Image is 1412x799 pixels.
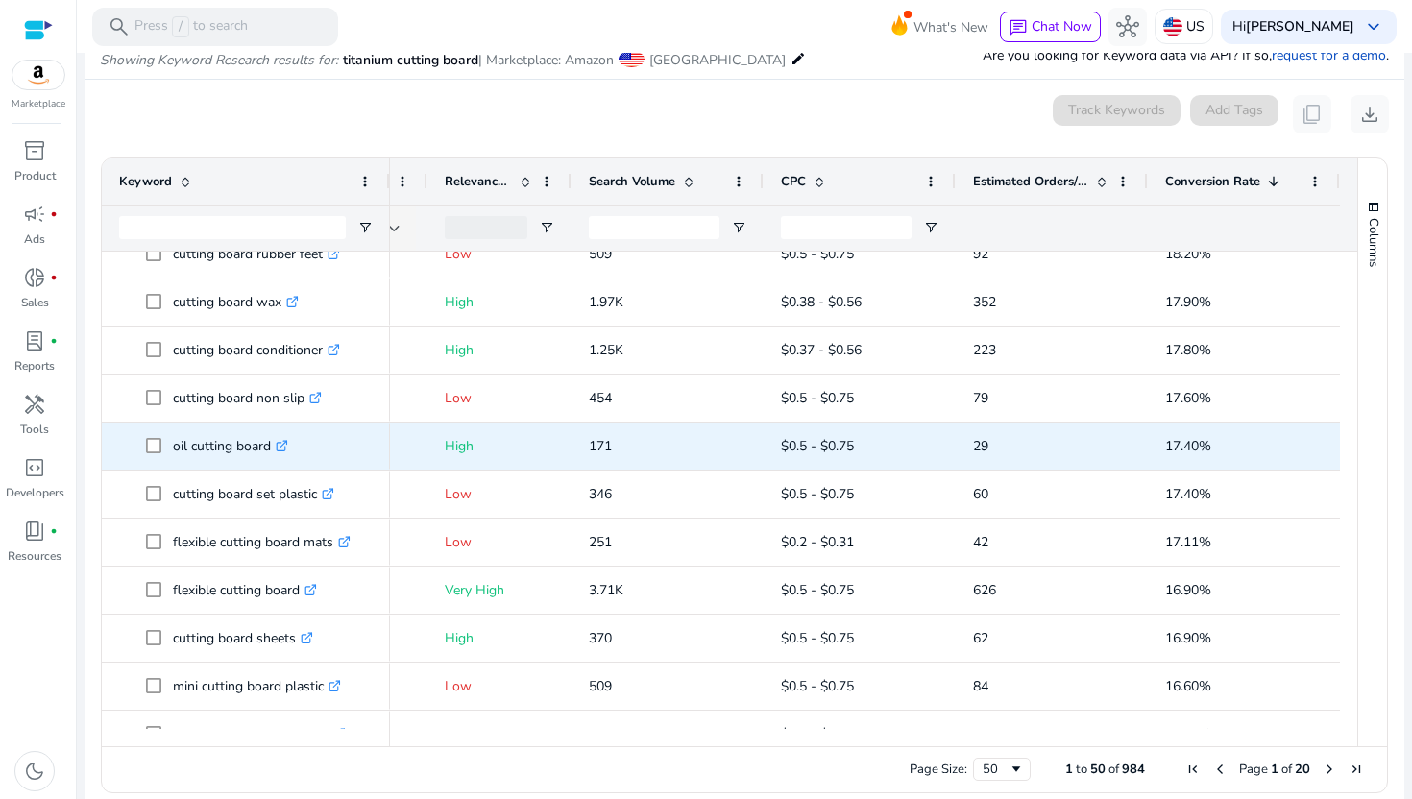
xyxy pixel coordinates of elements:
span: CPC [781,173,806,190]
i: Showing Keyword Research results for: [100,51,338,69]
span: hub [1116,15,1139,38]
span: 92 [973,245,988,263]
span: donut_small [23,266,46,289]
p: Low [445,474,554,514]
span: lab_profile [23,329,46,352]
span: Keyword [119,173,172,190]
p: cutting board wax [173,282,299,322]
span: fiber_manual_record [50,527,58,535]
p: cutting board conditioner [173,330,340,370]
p: Low [445,666,554,706]
span: 50 [1090,761,1106,778]
span: 346 [589,485,612,503]
p: Low [445,234,554,274]
span: titanium cutting board [343,51,478,69]
span: 17.90% [1165,293,1211,311]
mat-icon: edit [791,47,806,70]
span: $0.5 - $0.75 [781,677,854,695]
span: 1 [1271,761,1278,778]
span: 17.11% [1165,533,1211,551]
span: Page [1239,761,1268,778]
p: Press to search [134,16,248,37]
span: 62 [973,629,988,647]
p: cutting board set plastic [173,474,334,514]
button: hub [1108,8,1147,46]
input: Search Volume Filter Input [589,216,719,239]
span: fiber_manual_record [50,337,58,345]
span: code_blocks [23,456,46,479]
span: / [172,16,189,37]
p: oil cutting board [173,426,288,466]
p: flexible cutting board mats [173,522,351,562]
span: chat [1009,18,1028,37]
p: Ads [24,230,45,248]
p: High [445,330,554,370]
span: search [108,15,131,38]
span: 3.71K [589,581,623,599]
span: 60 [973,485,988,503]
span: fiber_manual_record [50,274,58,281]
p: Low [445,522,554,562]
span: $0.5 - $0.75 [781,485,854,503]
span: 17.80% [1165,341,1211,359]
span: $0.5 - $0.75 [781,629,854,647]
span: Columns [1365,218,1382,267]
p: Hi [1232,20,1354,34]
div: Previous Page [1212,762,1228,777]
span: 147 [589,725,612,743]
span: of [1108,761,1119,778]
span: What's New [913,11,988,44]
span: campaign [23,203,46,226]
span: dark_mode [23,760,46,783]
span: 984 [1122,761,1145,778]
span: 1 [1065,761,1073,778]
span: $0.5 - $0.75 [781,245,854,263]
span: 454 [589,389,612,407]
span: Search Volume [589,173,675,190]
span: 17.40% [1165,437,1211,455]
p: High [445,282,554,322]
button: Open Filter Menu [357,220,373,235]
span: handyman [23,393,46,416]
span: $0.38 - $0.56 [781,293,862,311]
p: Marketplace [12,97,65,111]
span: 1.97K [589,293,623,311]
p: High [445,618,554,658]
span: 626 [973,581,996,599]
p: cutting board rubber feet [173,234,340,274]
span: 17.60% [1165,389,1211,407]
span: $0.5 - $0.75 [781,725,854,743]
p: High [445,426,554,466]
img: amazon.svg [12,61,64,89]
span: to [1076,761,1087,778]
button: Open Filter Menu [539,220,554,235]
div: Page Size [973,758,1031,781]
p: Low [445,714,554,754]
p: cutting board non slip [173,378,322,418]
span: 29 [973,437,988,455]
span: $0.2 - $0.31 [781,533,854,551]
p: flexible cutting board [173,570,317,610]
span: Relevance Score [445,173,512,190]
p: Very High [445,570,554,610]
span: 18.20% [1165,245,1211,263]
input: Keyword Filter Input [119,216,346,239]
p: [US_STATE] cutting board [173,714,346,754]
p: Reports [14,357,55,375]
span: 509 [589,245,612,263]
span: 223 [973,341,996,359]
div: Next Page [1322,762,1337,777]
span: 20 [1295,761,1310,778]
span: fiber_manual_record [50,210,58,218]
span: 251 [589,533,612,551]
span: | Marketplace: Amazon [478,51,614,69]
span: inventory_2 [23,139,46,162]
span: $0.5 - $0.75 [781,437,854,455]
img: us.svg [1163,17,1182,36]
input: CPC Filter Input [781,216,912,239]
p: Low [445,378,554,418]
p: cutting board sheets [173,618,313,658]
span: Conversion Rate [1165,173,1260,190]
span: book_4 [23,520,46,543]
span: 79 [973,389,988,407]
